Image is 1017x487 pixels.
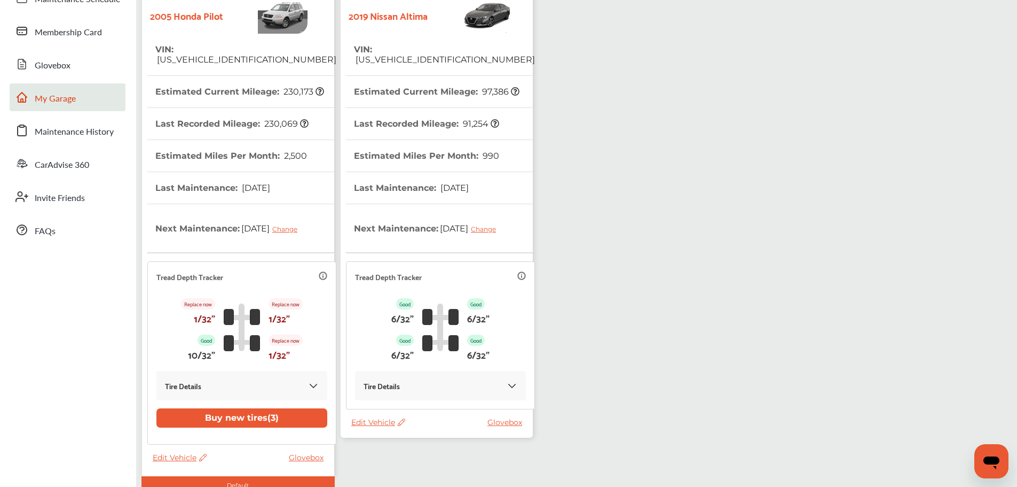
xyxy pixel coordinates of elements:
a: Membership Card [10,17,125,45]
p: 6/32" [391,310,414,326]
strong: 2005 Honda Pilot [150,7,223,24]
button: Buy new tires(3) [156,408,327,428]
th: Last Maintenance : [155,172,270,204]
span: Maintenance History [35,125,114,139]
th: Estimated Current Mileage : [354,76,519,107]
p: Good [396,298,414,310]
p: 1/32" [269,346,290,362]
a: Glovebox [487,418,527,427]
span: [DATE] [438,215,504,242]
span: FAQs [35,225,56,238]
span: [US_VEHICLE_IDENTIFICATION_NUMBER] [155,55,336,65]
span: 97,386 [480,87,519,97]
p: 6/32" [467,310,490,326]
span: Edit Vehicle [153,453,207,462]
span: 230,069 [263,119,309,129]
th: Last Maintenance : [354,172,469,204]
strong: 2019 Nissan Altima [349,7,428,24]
p: Replace now [181,298,215,310]
th: Estimated Miles Per Month : [155,140,307,172]
span: 2,500 [282,151,307,161]
th: VIN : [155,34,336,75]
span: My Garage [35,92,76,106]
p: 6/32" [391,346,414,362]
div: Change [471,225,501,233]
p: Good [198,335,215,346]
p: 10/32" [188,346,215,362]
p: Replace now [269,335,303,346]
p: Tread Depth Tracker [156,270,223,283]
a: CarAdvise 360 [10,150,125,177]
span: Glovebox [35,59,70,73]
p: Tread Depth Tracker [355,270,422,283]
p: 1/32" [194,310,215,326]
p: Good [396,335,414,346]
p: 1/32" [269,310,290,326]
p: Good [467,335,485,346]
span: Membership Card [35,26,102,40]
img: tire_track_logo.b900bcbc.svg [224,303,260,351]
span: Invite Friends [35,191,85,205]
a: Glovebox [289,453,329,462]
span: CarAdvise 360 [35,158,89,172]
th: Estimated Miles Per Month : [354,140,499,172]
span: Edit Vehicle [351,418,405,427]
p: Replace now [269,298,303,310]
span: [DATE] [439,183,469,193]
span: [DATE] [240,215,305,242]
a: FAQs [10,216,125,244]
th: Next Maintenance : [354,204,504,252]
span: 230,173 [282,87,324,97]
p: 6/32" [467,346,490,362]
th: Last Recorded Mileage : [155,108,309,140]
th: VIN : [354,34,535,75]
img: tire_track_logo.b900bcbc.svg [422,303,459,351]
p: Tire Details [165,380,201,392]
span: 990 [481,151,499,161]
th: Next Maintenance : [155,204,305,252]
span: [US_VEHICLE_IDENTIFICATION_NUMBER] [354,55,535,65]
img: KOKaJQAAAABJRU5ErkJggg== [308,381,319,391]
p: Good [467,298,485,310]
span: 91,254 [461,119,499,129]
a: Invite Friends [10,183,125,211]
p: Tire Details [364,380,400,392]
th: Estimated Current Mileage : [155,76,324,107]
a: Glovebox [10,50,125,78]
th: Last Recorded Mileage : [354,108,499,140]
img: KOKaJQAAAABJRU5ErkJggg== [507,381,517,391]
div: Change [272,225,303,233]
a: Maintenance History [10,117,125,144]
a: My Garage [10,83,125,111]
iframe: Button to launch messaging window [974,444,1008,478]
span: [DATE] [240,183,270,193]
